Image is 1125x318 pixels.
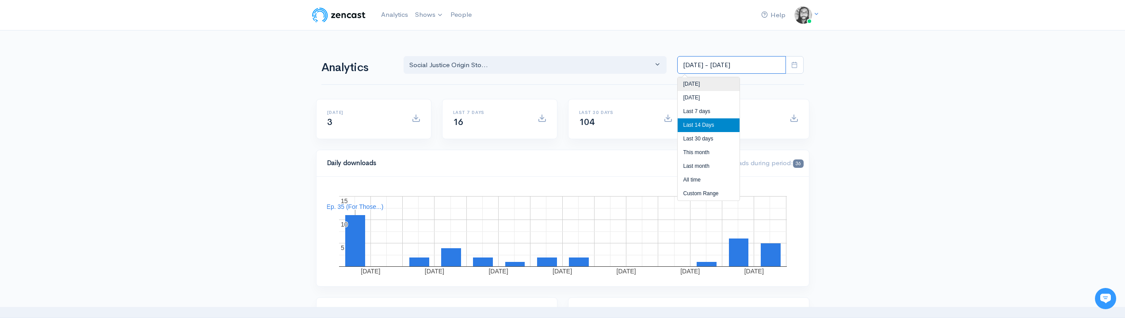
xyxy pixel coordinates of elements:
[327,117,332,128] span: 3
[747,306,803,314] span: Latest episode:
[453,110,527,115] h6: Last 7 days
[678,105,740,118] li: Last 7 days
[341,221,348,228] text: 10
[678,77,740,91] li: [DATE]
[447,5,475,24] a: People
[327,187,798,276] svg: A chart.
[705,110,779,115] h6: All time
[321,61,393,74] h1: Analytics
[678,146,740,159] li: This month
[341,197,348,204] text: 15
[579,110,653,115] h6: Last 30 days
[361,268,380,275] text: [DATE]
[341,244,344,251] text: 5
[13,59,164,101] h2: Just let us know if you need anything and we'll be happy to help! 🙂
[326,203,383,210] text: Ep. 35 (For Those...)
[677,56,786,74] input: analytics date range selector
[311,6,367,24] img: ZenCast Logo
[579,117,595,128] span: 104
[14,117,163,135] button: New conversation
[424,268,444,275] text: [DATE]
[26,166,158,184] input: Search articles
[680,268,700,275] text: [DATE]
[744,268,763,275] text: [DATE]
[678,159,740,173] li: Last month
[793,159,803,168] span: 36
[553,268,572,275] text: [DATE]
[13,43,164,57] h1: Hi 👋
[412,5,447,25] a: Shows
[794,6,812,24] img: ...
[758,6,789,25] a: Help
[327,110,401,115] h6: [DATE]
[616,268,636,275] text: [DATE]
[409,60,653,70] div: Social Justice Origin Sto...
[12,151,165,162] p: Find an answer quickly
[57,122,106,129] span: New conversation
[1095,288,1116,309] iframe: gist-messenger-bubble-iframe
[378,5,412,24] a: Analytics
[678,187,740,201] li: Custom Range
[453,117,463,128] span: 16
[327,159,704,167] h4: Daily downloads
[404,56,667,74] button: Social Justice Origin Sto...
[488,268,508,275] text: [DATE]
[678,173,740,187] li: All time
[678,132,740,146] li: Last 30 days
[714,159,803,167] span: Downloads during period:
[678,118,740,132] li: Last 14 Days
[678,91,740,105] li: [DATE]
